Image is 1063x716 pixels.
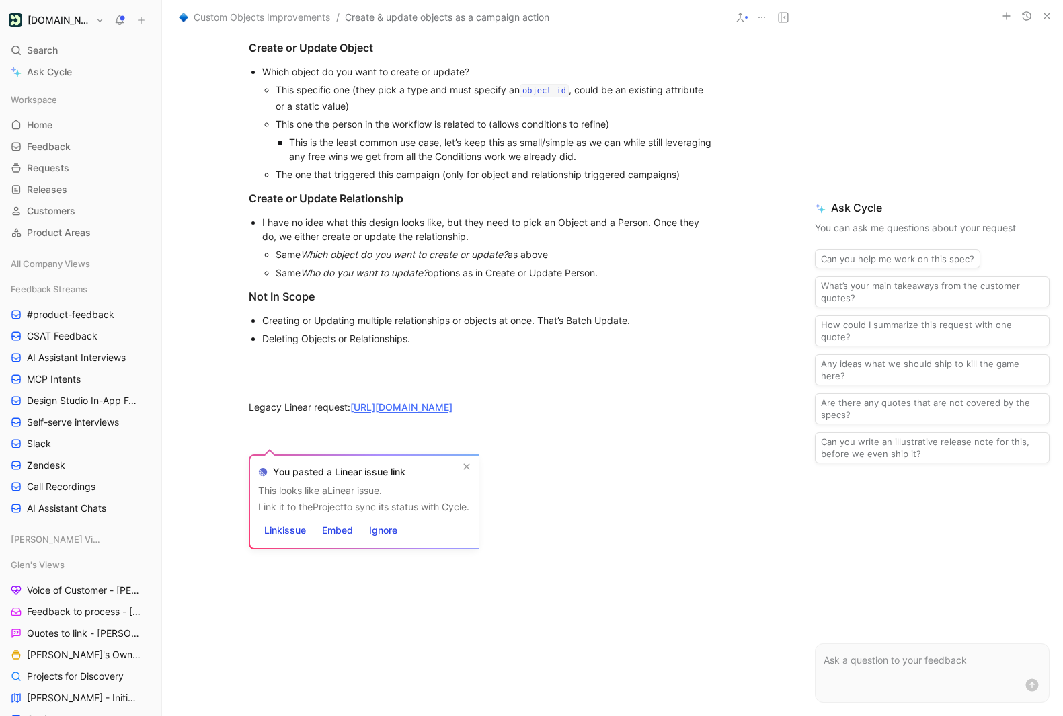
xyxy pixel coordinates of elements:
a: Ask Cycle [5,62,156,82]
span: All Company Views [11,257,90,270]
span: Ask Cycle [27,64,72,80]
span: Customers [27,204,75,218]
span: Quotes to link - [PERSON_NAME] [27,627,140,640]
div: Not In Scope [249,288,714,305]
span: Ignore [369,522,397,539]
span: Design Studio In-App Feedback [27,394,140,407]
button: Customer.io[DOMAIN_NAME] [5,11,108,30]
button: How could I summarize this request with one quote? [815,315,1050,346]
span: Ask Cycle [815,200,1050,216]
a: Requests [5,158,156,178]
a: Zendesk [5,455,156,475]
div: Deleting Objects or Relationships. [262,331,714,346]
a: [PERSON_NAME] - Initiatives [5,688,156,708]
span: [PERSON_NAME]'s Owned Projects [27,648,141,662]
div: Feedback Streams [5,279,156,299]
a: Projects for Discovery [5,666,156,686]
button: Are there any quotes that are not covered by the specs? [815,393,1050,424]
div: Create or Update Object [249,40,714,56]
code: object_id [520,84,569,97]
a: Self-serve interviews [5,412,156,432]
span: Workspace [11,93,57,106]
a: Slack [5,434,156,454]
button: What’s your main takeaways from the customer quotes? [815,276,1050,307]
div: This is the least common use case, let’s keep this as small/simple as we can while still leveragi... [289,135,714,163]
button: Can you help me work on this spec? [815,249,980,268]
a: [URL][DOMAIN_NAME] [350,401,452,413]
span: Feedback to process - [PERSON_NAME] [27,605,142,619]
span: Feedback Streams [11,282,87,296]
div: Feedback Streams#product-feedbackCSAT FeedbackAI Assistant InterviewsMCP IntentsDesign Studio In-... [5,279,156,518]
span: Search [27,42,58,58]
a: Feedback [5,136,156,157]
div: Glen's Views [5,555,156,575]
div: This looks like a Linear issue. Link it to the Project to sync its status with Cycle. [258,483,469,515]
a: Customers [5,201,156,221]
a: Home [5,115,156,135]
a: Design Studio In-App Feedback [5,391,156,411]
a: [PERSON_NAME]'s Owned Projects [5,645,156,665]
div: [PERSON_NAME] Views [5,529,156,553]
a: AI Assistant Chats [5,498,156,518]
span: Custom Objects Improvements [194,9,330,26]
span: Projects for Discovery [27,670,124,683]
span: Requests [27,161,69,175]
button: Can you write an illustrative release note for this, before we even ship it? [815,432,1050,463]
a: Quotes to link - [PERSON_NAME] [5,623,156,643]
span: Call Recordings [27,480,95,493]
button: Any ideas what we should ship to kill the game here? [815,354,1050,385]
span: Embed [322,522,353,539]
span: Feedback [27,140,71,153]
div: I have no idea what this design looks like, but they need to pick an Object and a Person. Once th... [262,215,714,243]
span: [PERSON_NAME] Views [11,532,102,546]
span: Home [27,118,52,132]
span: MCP Intents [27,372,81,386]
span: AI Assistant Interviews [27,351,126,364]
span: Create & update objects as a campaign action [345,9,549,26]
span: Voice of Customer - [PERSON_NAME] [27,584,141,597]
div: This one the person in the workflow is related to (allows conditions to refine) [276,117,714,131]
div: The one that triggered this campaign (only for object and relationship triggered campaigns) [276,167,714,182]
span: Zendesk [27,459,65,472]
div: Same as above [276,247,714,262]
a: AI Assistant Interviews [5,348,156,368]
button: Embed [316,521,359,540]
span: Product Areas [27,226,91,239]
div: Search [5,40,156,61]
span: Releases [27,183,67,196]
div: Same options as in Create or Update Person. [276,266,714,280]
em: Who do you want to update? [301,267,428,278]
div: Workspace [5,89,156,110]
div: This specific one (they pick a type and must specify an , could be an existing attribute or a sta... [276,83,714,113]
div: [PERSON_NAME] Views [5,529,156,549]
a: Releases [5,180,156,200]
a: Call Recordings [5,477,156,497]
div: Create or Update Relationship [249,190,714,206]
a: Voice of Customer - [PERSON_NAME] [5,580,156,600]
div: All Company Views [5,253,156,274]
div: Which object do you want to create or update? [262,65,714,79]
div: All Company Views [5,253,156,278]
img: 🔷 [179,13,188,22]
button: Linkissue [258,521,312,540]
button: 🔷Custom Objects Improvements [175,9,333,26]
span: Glen's Views [11,558,65,571]
a: #product-feedback [5,305,156,325]
span: / [336,9,340,26]
span: [PERSON_NAME] - Initiatives [27,691,139,705]
a: Feedback to process - [PERSON_NAME] [5,602,156,622]
span: CSAT Feedback [27,329,97,343]
span: Link issue [264,522,306,539]
span: Slack [27,437,51,450]
a: MCP Intents [5,369,156,389]
span: #product-feedback [27,308,114,321]
div: Legacy Linear request: [249,400,714,414]
img: Customer.io [9,13,22,27]
a: Product Areas [5,223,156,243]
header: You pasted a Linear issue link [258,464,469,480]
div: Creating or Updating multiple relationships or objects at once. That’s Batch Update. [262,313,714,327]
button: Ignore [363,521,403,540]
span: Self-serve interviews [27,415,119,429]
h1: [DOMAIN_NAME] [28,14,90,26]
p: You can ask me questions about your request [815,220,1050,236]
